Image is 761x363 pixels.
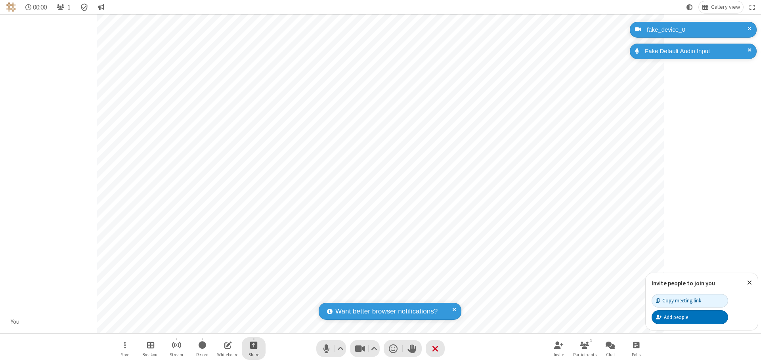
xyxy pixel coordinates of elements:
[33,4,47,11] span: 00:00
[369,340,380,357] button: Video setting
[164,337,188,360] button: Start streaming
[335,340,346,357] button: Audio settings
[120,352,129,357] span: More
[746,1,758,13] button: Fullscreen
[624,337,648,360] button: Open poll
[113,337,137,360] button: Open menu
[142,352,159,357] span: Breakout
[606,352,615,357] span: Chat
[217,352,239,357] span: Whiteboard
[598,337,622,360] button: Open chat
[573,352,597,357] span: Participants
[652,279,715,287] label: Invite people to join you
[242,337,266,360] button: Start sharing
[249,352,259,357] span: Share
[216,337,240,360] button: Open shared whiteboard
[652,310,728,324] button: Add people
[316,340,346,357] button: Mute (⌘+Shift+A)
[190,337,214,360] button: Start recording
[8,317,23,327] div: You
[683,1,696,13] button: Using system theme
[588,337,595,344] div: 1
[642,47,751,56] div: Fake Default Audio Input
[22,1,50,13] div: Timer
[547,337,571,360] button: Invite participants (⌘+Shift+I)
[53,1,74,13] button: Open participant list
[656,297,701,304] div: Copy meeting link
[67,4,71,11] span: 1
[652,294,728,308] button: Copy meeting link
[6,2,16,12] img: QA Selenium DO NOT DELETE OR CHANGE
[573,337,597,360] button: Open participant list
[741,273,758,292] button: Close popover
[632,352,641,357] span: Polls
[699,1,743,13] button: Change layout
[350,340,380,357] button: Stop video (⌘+Shift+V)
[95,1,107,13] button: Conversation
[426,340,445,357] button: End or leave meeting
[644,25,751,34] div: fake_device_0
[335,306,438,317] span: Want better browser notifications?
[384,340,403,357] button: Send a reaction
[196,352,208,357] span: Record
[139,337,163,360] button: Manage Breakout Rooms
[403,340,422,357] button: Raise hand
[170,352,183,357] span: Stream
[554,352,564,357] span: Invite
[77,1,92,13] div: Meeting details Encryption enabled
[711,4,740,10] span: Gallery view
